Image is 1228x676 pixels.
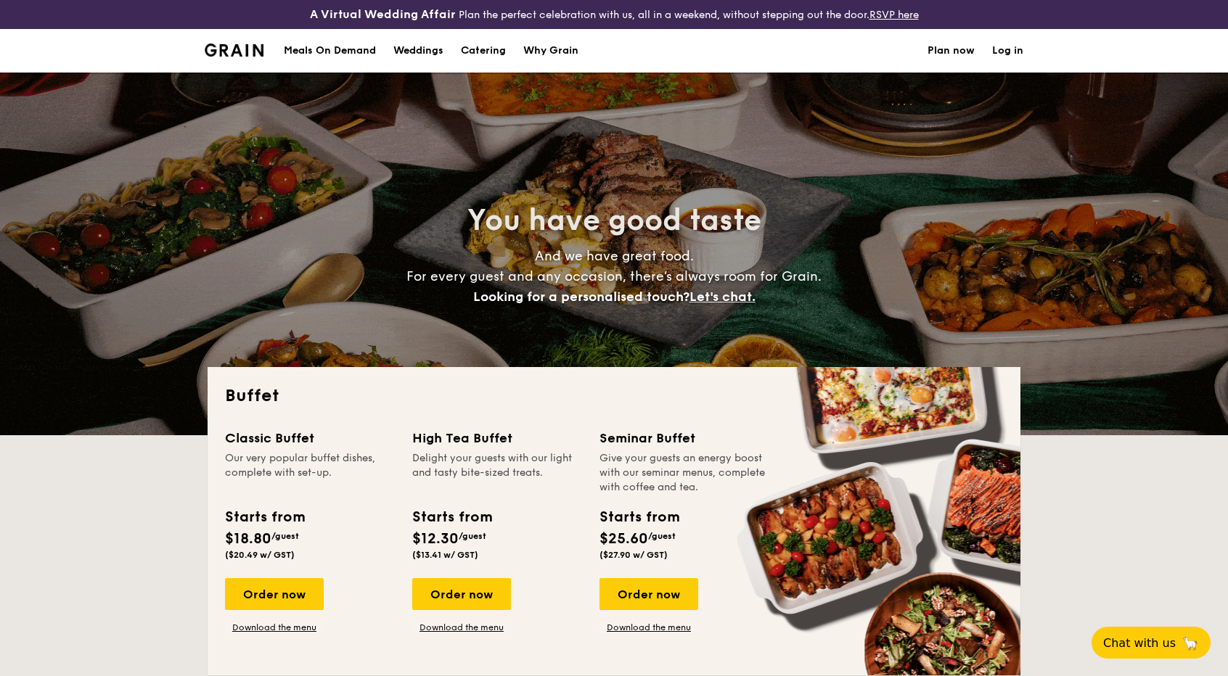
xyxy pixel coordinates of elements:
[599,428,769,448] div: Seminar Buffet
[689,289,756,305] span: Let's chat.
[461,29,506,73] h1: Catering
[1182,635,1199,651] span: 🦙
[412,578,511,610] div: Order now
[523,29,578,73] div: Why Grain
[599,622,698,633] a: Download the menu
[1092,627,1211,659] button: Chat with us🦙
[385,29,452,73] a: Weddings
[284,29,376,73] div: Meals On Demand
[412,451,582,495] div: Delight your guests with our light and tasty bite-sized treats.
[412,428,582,448] div: High Tea Buffet
[412,506,491,528] div: Starts from
[205,44,263,57] img: Grain
[599,578,698,610] div: Order now
[459,531,486,541] span: /guest
[393,29,443,73] div: Weddings
[225,506,304,528] div: Starts from
[225,530,271,548] span: $18.80
[1103,636,1176,650] span: Chat with us
[225,428,395,448] div: Classic Buffet
[205,44,263,57] a: Logotype
[225,550,295,560] span: ($20.49 w/ GST)
[869,9,919,21] a: RSVP here
[648,531,676,541] span: /guest
[225,384,1003,408] h2: Buffet
[599,451,769,495] div: Give your guests an energy boost with our seminar menus, complete with coffee and tea.
[225,622,324,633] a: Download the menu
[473,289,689,305] span: Looking for a personalised touch?
[271,531,299,541] span: /guest
[412,622,511,633] a: Download the menu
[205,6,1023,23] div: Plan the perfect celebration with us, all in a weekend, without stepping out the door.
[225,451,395,495] div: Our very popular buffet dishes, complete with set-up.
[599,530,648,548] span: $25.60
[412,550,478,560] span: ($13.41 w/ GST)
[412,530,459,548] span: $12.30
[275,29,385,73] a: Meals On Demand
[406,248,822,305] span: And we have great food. For every guest and any occasion, there’s always room for Grain.
[310,6,456,23] h4: A Virtual Wedding Affair
[928,29,975,73] a: Plan now
[225,578,324,610] div: Order now
[599,506,679,528] div: Starts from
[992,29,1023,73] a: Log in
[515,29,587,73] a: Why Grain
[599,550,668,560] span: ($27.90 w/ GST)
[452,29,515,73] a: Catering
[467,203,761,238] span: You have good taste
